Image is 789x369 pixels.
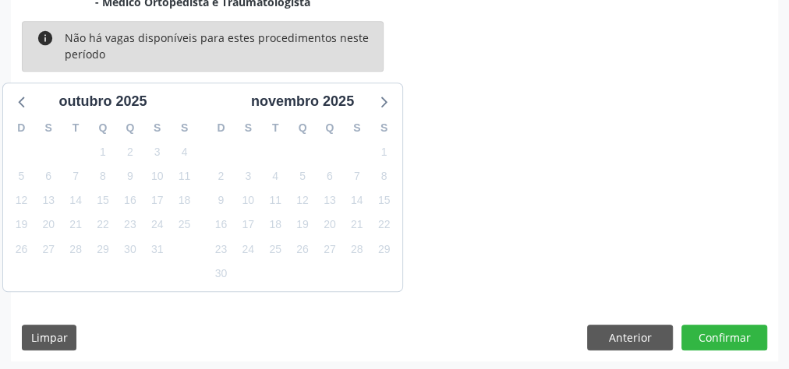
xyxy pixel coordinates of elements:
[210,190,232,212] span: domingo, 9 de novembro de 2025
[147,190,168,212] span: sexta-feira, 17 de outubro de 2025
[346,238,368,260] span: sexta-feira, 28 de novembro de 2025
[245,91,360,112] div: novembro 2025
[10,166,32,188] span: domingo, 5 de outubro de 2025
[237,190,259,212] span: segunda-feira, 10 de novembro de 2025
[210,166,232,188] span: domingo, 2 de novembro de 2025
[119,238,141,260] span: quinta-feira, 30 de outubro de 2025
[319,190,341,212] span: quinta-feira, 13 de novembro de 2025
[319,238,341,260] span: quinta-feira, 27 de novembro de 2025
[35,116,62,140] div: S
[116,116,143,140] div: Q
[292,166,313,188] span: quarta-feira, 5 de novembro de 2025
[235,116,262,140] div: S
[62,116,90,140] div: T
[343,116,370,140] div: S
[92,141,114,163] span: quarta-feira, 1 de outubro de 2025
[37,190,59,212] span: segunda-feira, 13 de outubro de 2025
[174,141,196,163] span: sábado, 4 de outubro de 2025
[119,166,141,188] span: quinta-feira, 9 de outubro de 2025
[373,238,395,260] span: sábado, 29 de novembro de 2025
[346,166,368,188] span: sexta-feira, 7 de novembro de 2025
[210,262,232,284] span: domingo, 30 de novembro de 2025
[119,141,141,163] span: quinta-feira, 2 de outubro de 2025
[37,238,59,260] span: segunda-feira, 27 de outubro de 2025
[346,190,368,212] span: sexta-feira, 14 de novembro de 2025
[143,116,171,140] div: S
[210,214,232,236] span: domingo, 16 de novembro de 2025
[264,214,286,236] span: terça-feira, 18 de novembro de 2025
[319,166,341,188] span: quinta-feira, 6 de novembro de 2025
[207,116,235,140] div: D
[92,166,114,188] span: quarta-feira, 8 de outubro de 2025
[210,238,232,260] span: domingo, 23 de novembro de 2025
[289,116,317,140] div: Q
[370,116,398,140] div: S
[92,214,114,236] span: quarta-feira, 22 de outubro de 2025
[316,116,343,140] div: Q
[681,325,767,351] button: Confirmar
[264,238,286,260] span: terça-feira, 25 de novembro de 2025
[373,166,395,188] span: sábado, 8 de novembro de 2025
[65,166,87,188] span: terça-feira, 7 de outubro de 2025
[10,238,32,260] span: domingo, 26 de outubro de 2025
[373,214,395,236] span: sábado, 22 de novembro de 2025
[147,238,168,260] span: sexta-feira, 31 de outubro de 2025
[90,116,117,140] div: Q
[65,190,87,212] span: terça-feira, 14 de outubro de 2025
[147,214,168,236] span: sexta-feira, 24 de outubro de 2025
[292,190,313,212] span: quarta-feira, 12 de novembro de 2025
[264,190,286,212] span: terça-feira, 11 de novembro de 2025
[147,141,168,163] span: sexta-feira, 3 de outubro de 2025
[22,325,76,351] button: Limpar
[237,238,259,260] span: segunda-feira, 24 de novembro de 2025
[237,214,259,236] span: segunda-feira, 17 de novembro de 2025
[373,141,395,163] span: sábado, 1 de novembro de 2025
[65,30,370,62] div: Não há vagas disponíveis para estes procedimentos neste período
[65,214,87,236] span: terça-feira, 21 de outubro de 2025
[10,214,32,236] span: domingo, 19 de outubro de 2025
[92,190,114,212] span: quarta-feira, 15 de outubro de 2025
[292,214,313,236] span: quarta-feira, 19 de novembro de 2025
[65,238,87,260] span: terça-feira, 28 de outubro de 2025
[319,214,341,236] span: quinta-feira, 20 de novembro de 2025
[52,91,153,112] div: outubro 2025
[264,166,286,188] span: terça-feira, 4 de novembro de 2025
[292,238,313,260] span: quarta-feira, 26 de novembro de 2025
[37,30,54,62] i: info
[147,166,168,188] span: sexta-feira, 10 de outubro de 2025
[37,214,59,236] span: segunda-feira, 20 de outubro de 2025
[174,190,196,212] span: sábado, 18 de outubro de 2025
[174,166,196,188] span: sábado, 11 de outubro de 2025
[119,214,141,236] span: quinta-feira, 23 de outubro de 2025
[346,214,368,236] span: sexta-feira, 21 de novembro de 2025
[119,190,141,212] span: quinta-feira, 16 de outubro de 2025
[174,214,196,236] span: sábado, 25 de outubro de 2025
[37,166,59,188] span: segunda-feira, 6 de outubro de 2025
[10,190,32,212] span: domingo, 12 de outubro de 2025
[237,166,259,188] span: segunda-feira, 3 de novembro de 2025
[171,116,198,140] div: S
[587,325,673,351] button: Anterior
[373,190,395,212] span: sábado, 15 de novembro de 2025
[92,238,114,260] span: quarta-feira, 29 de outubro de 2025
[8,116,35,140] div: D
[262,116,289,140] div: T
